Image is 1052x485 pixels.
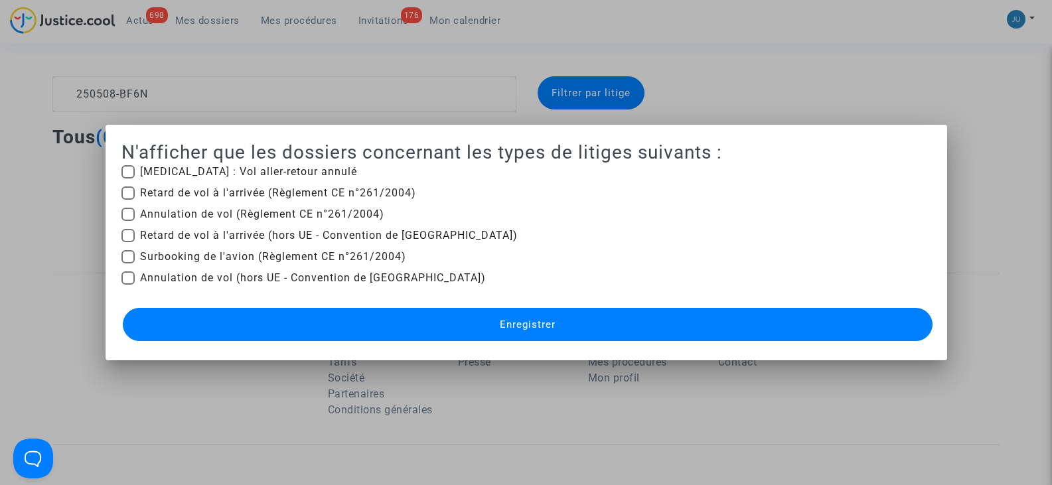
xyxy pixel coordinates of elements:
[500,318,556,330] span: Enregistrer
[140,270,486,286] span: Annulation de vol (hors UE - Convention de [GEOGRAPHIC_DATA])
[140,228,518,243] span: Retard de vol à l'arrivée (hors UE - Convention de [GEOGRAPHIC_DATA])
[13,439,53,478] iframe: Help Scout Beacon - Open
[123,308,933,341] button: Enregistrer
[121,141,931,164] h2: N'afficher que les dossiers concernant les types de litiges suivants :
[140,206,384,222] span: Annulation de vol (Règlement CE n°261/2004)
[140,185,416,201] span: Retard de vol à l'arrivée (Règlement CE n°261/2004)
[140,249,406,265] span: Surbooking de l'avion (Règlement CE n°261/2004)
[140,164,357,180] span: [MEDICAL_DATA] : Vol aller-retour annulé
